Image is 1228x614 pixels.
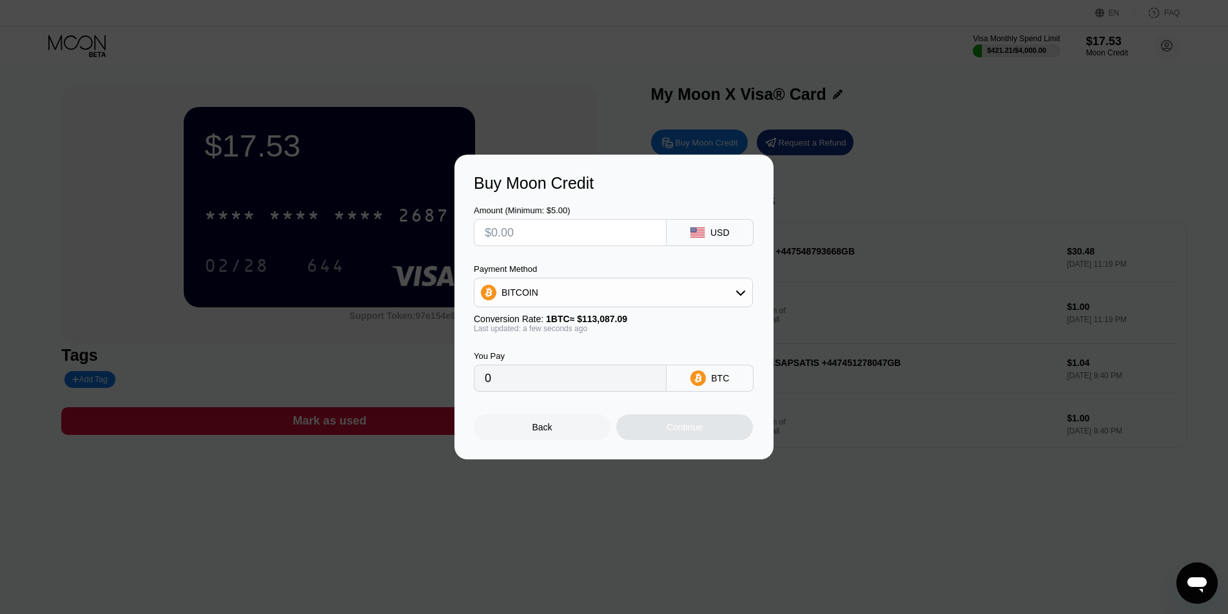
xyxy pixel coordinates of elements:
[710,227,730,238] div: USD
[711,373,729,383] div: BTC
[532,422,552,432] div: Back
[1176,562,1218,604] iframe: Mesajlaşma penceresini başlatma düğmesi
[474,280,752,305] div: BITCOIN
[474,264,753,274] div: Payment Method
[474,324,753,333] div: Last updated: a few seconds ago
[546,314,627,324] span: 1 BTC ≈ $113,087.09
[485,220,656,245] input: $0.00
[474,314,753,324] div: Conversion Rate:
[474,414,610,440] div: Back
[502,287,538,298] div: BITCOIN
[474,206,667,215] div: Amount (Minimum: $5.00)
[474,351,667,361] div: You Pay
[474,174,754,193] div: Buy Moon Credit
